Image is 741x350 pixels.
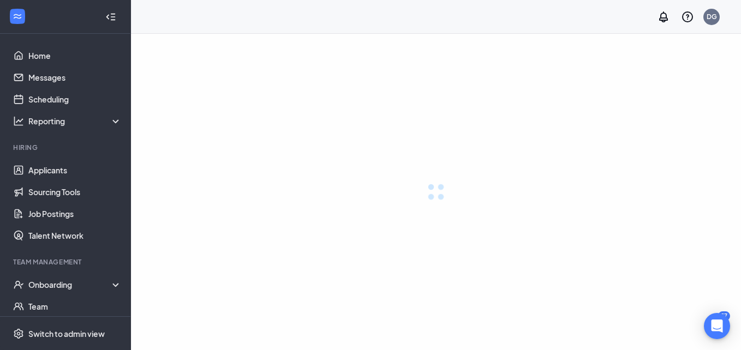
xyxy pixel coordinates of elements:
[28,159,122,181] a: Applicants
[704,313,730,339] div: Open Intercom Messenger
[12,11,23,22] svg: WorkstreamLogo
[28,225,122,246] a: Talent Network
[657,10,670,23] svg: Notifications
[28,88,122,110] a: Scheduling
[28,116,122,126] div: Reporting
[28,328,105,339] div: Switch to admin view
[28,45,122,67] a: Home
[28,203,122,225] a: Job Postings
[718,311,730,321] div: 57
[28,279,122,290] div: Onboarding
[13,257,119,267] div: Team Management
[13,328,24,339] svg: Settings
[13,143,119,152] div: Hiring
[681,10,694,23] svg: QuestionInfo
[707,12,717,21] div: DG
[28,295,122,317] a: Team
[105,11,116,22] svg: Collapse
[28,181,122,203] a: Sourcing Tools
[13,279,24,290] svg: UserCheck
[28,67,122,88] a: Messages
[13,116,24,126] svg: Analysis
